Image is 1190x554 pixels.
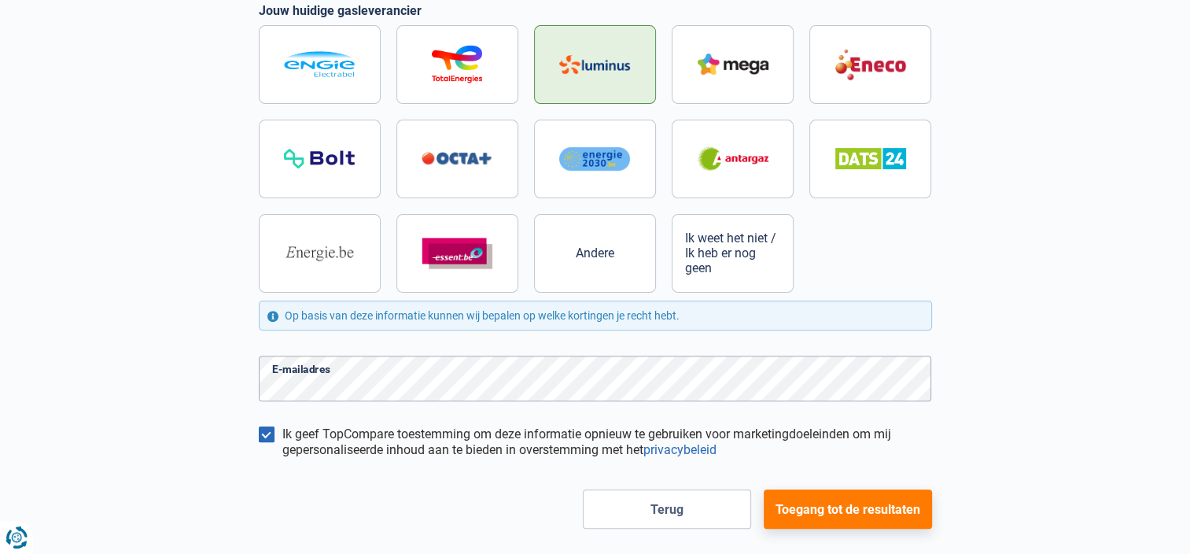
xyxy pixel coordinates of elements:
img: Total Energies / Lampiris [422,45,492,83]
button: Terug [583,489,751,529]
label: Ik geef TopCompare toestemming om deze informatie opnieuw te gebruiken voor marketingdoeleinden o... [282,427,932,458]
button: Toegang tot de resultaten [764,489,932,529]
img: Engie / Electrabel [284,51,355,77]
img: Antargaz [698,146,768,171]
img: Energie.be [284,245,355,262]
legend: Jouw huidige gasleverancier [259,3,932,18]
img: Dats 24 [835,148,906,169]
span: Andere [576,246,614,260]
span: Ik weet het niet / Ik heb er nog geen [685,231,781,275]
a: privacybeleid [643,442,717,457]
div: Op basis van deze informatie kunnen wij bepalen op welke kortingen je recht hebt. [259,301,932,331]
img: Essent [422,238,492,269]
img: Eneco [835,48,906,81]
img: Bolt [284,149,355,168]
img: Mega [698,54,768,75]
img: Octa+ [422,152,492,165]
img: Energie2030 [559,146,630,172]
img: Luminus [559,55,630,74]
